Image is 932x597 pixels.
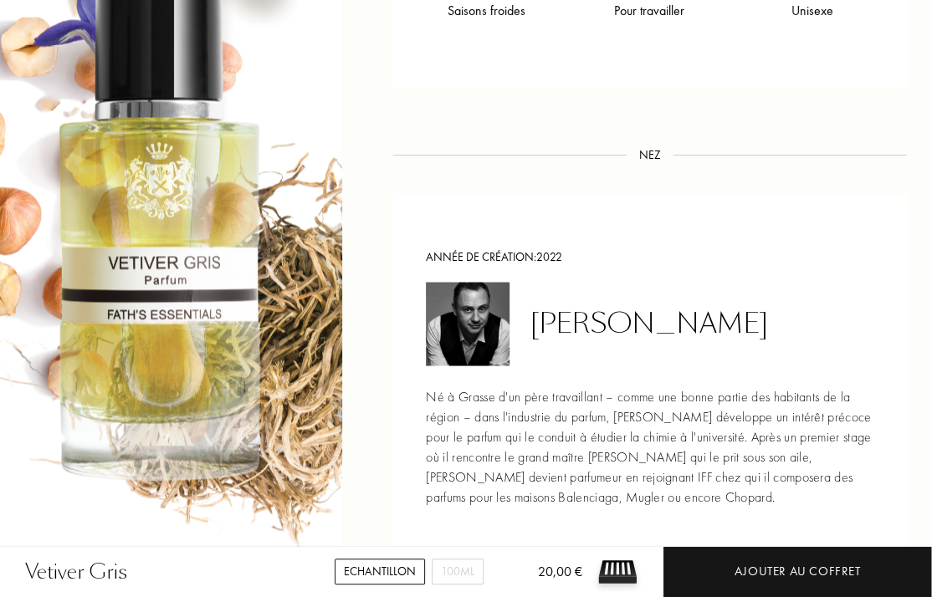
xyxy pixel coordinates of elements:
[530,307,768,339] div: [PERSON_NAME]
[568,1,731,21] div: Pour travailler
[592,547,643,597] img: sample box sommelier du parfum
[426,247,873,265] div: Année de création: 2022
[731,1,894,21] div: Unisexe
[426,386,873,507] div: Né à Grasse d'un père travaillant – comme une bonne partie des habitants de la région – dans l'in...
[25,557,127,587] div: Vetiver Gris
[735,562,861,581] div: Ajouter au coffret
[511,562,582,597] div: 20,00 €
[432,559,484,584] div: 100mL
[405,1,568,21] div: Saisons froides
[335,559,425,584] div: Echantillon
[426,282,510,365] img: Jean-Christophe Hérault Sommelier du Parfum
